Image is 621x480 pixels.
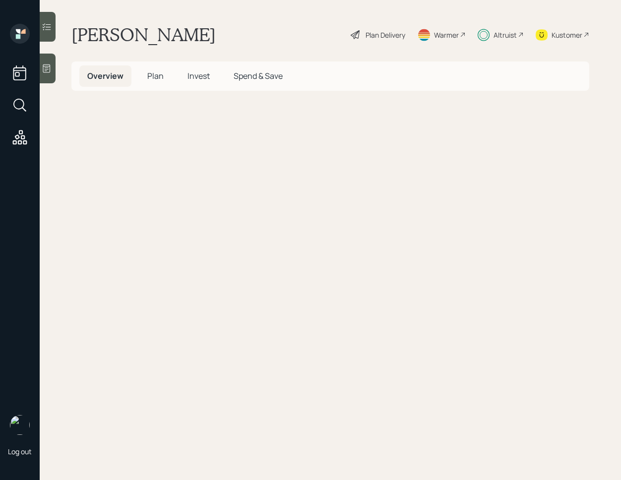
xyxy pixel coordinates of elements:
span: Overview [87,70,124,81]
div: Kustomer [552,30,582,40]
div: Plan Delivery [366,30,405,40]
span: Plan [147,70,164,81]
span: Spend & Save [234,70,283,81]
span: Invest [187,70,210,81]
div: Warmer [434,30,459,40]
div: Altruist [494,30,517,40]
h1: [PERSON_NAME] [71,24,216,46]
img: retirable_logo.png [10,415,30,435]
div: Log out [8,447,32,456]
